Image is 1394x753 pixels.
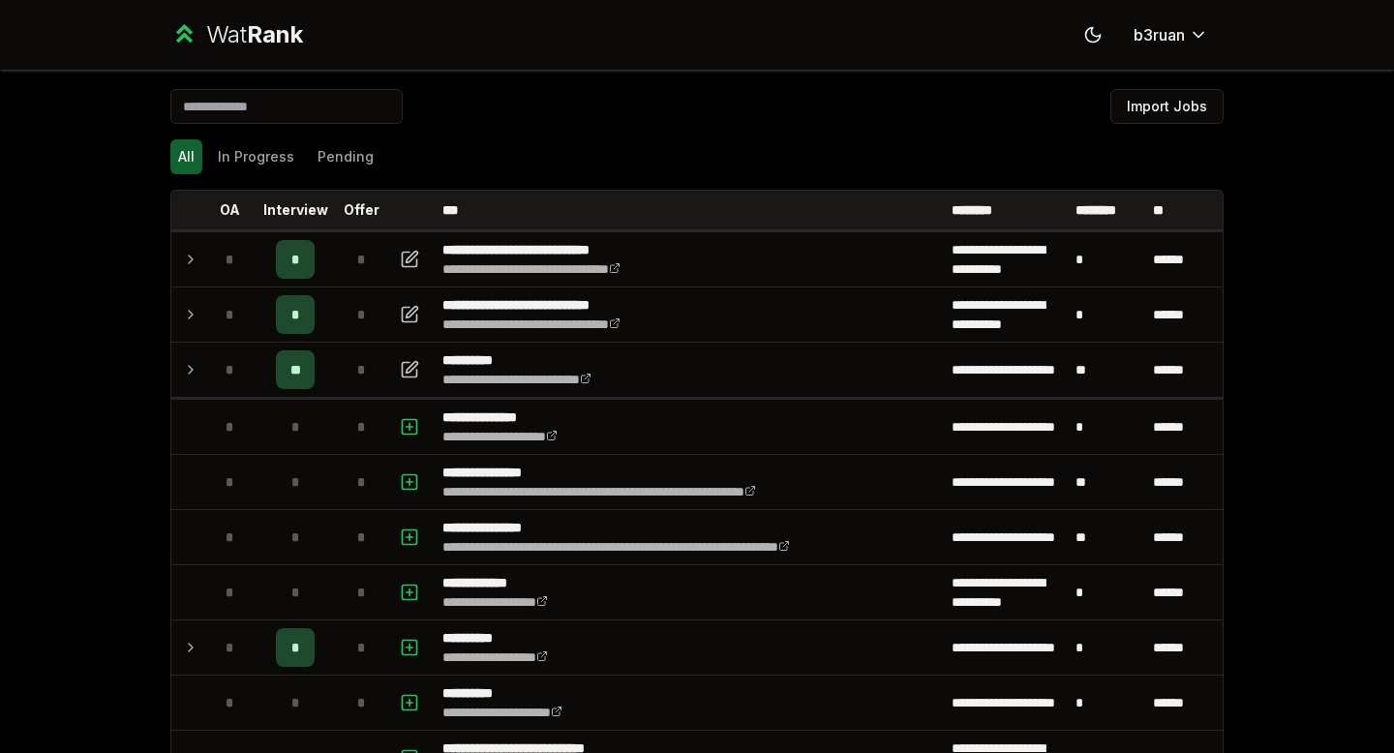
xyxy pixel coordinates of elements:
button: All [170,139,202,174]
button: Pending [310,139,381,174]
p: OA [220,200,240,220]
button: In Progress [210,139,302,174]
span: Rank [247,20,303,48]
button: b3ruan [1118,17,1224,52]
span: b3ruan [1134,23,1185,46]
a: WatRank [170,19,303,50]
button: Import Jobs [1110,89,1224,124]
p: Offer [344,200,379,220]
p: Interview [263,200,328,220]
div: Wat [206,19,303,50]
